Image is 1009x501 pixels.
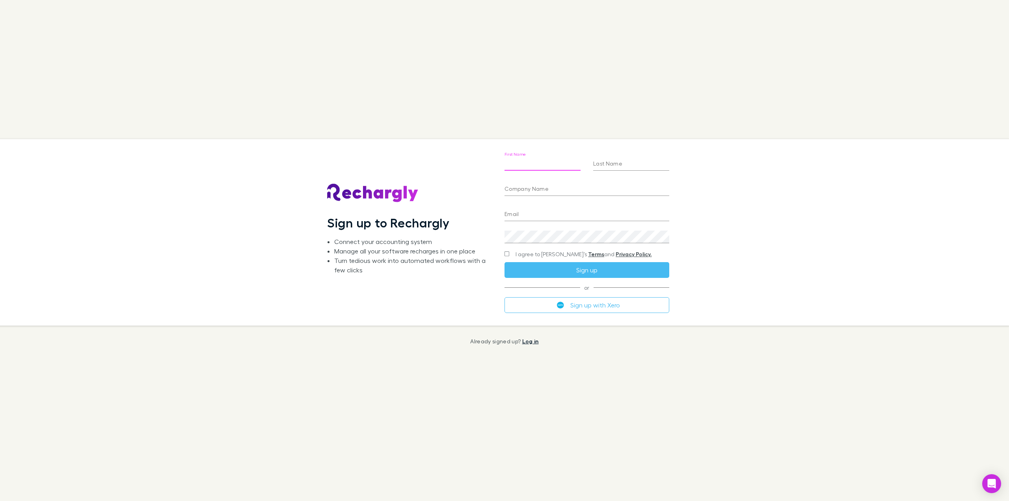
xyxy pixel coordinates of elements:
img: Xero's logo [557,302,564,309]
li: Connect your accounting system [334,237,492,246]
h1: Sign up to Rechargly [327,215,450,230]
button: Sign up with Xero [504,297,669,313]
li: Manage all your software recharges in one place [334,246,492,256]
span: I agree to [PERSON_NAME]’s and [516,250,652,258]
button: Sign up [504,262,669,278]
a: Privacy Policy. [616,251,652,257]
a: Terms [588,251,604,257]
a: Log in [522,338,539,345]
label: First Name [504,151,526,157]
img: Rechargly's Logo [327,184,419,203]
p: Already signed up? [470,338,538,345]
span: or [504,287,669,288]
div: Open Intercom Messenger [982,474,1001,493]
li: Turn tedious work into automated workflows with a few clicks [334,256,492,275]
